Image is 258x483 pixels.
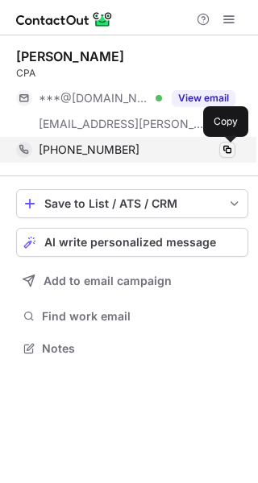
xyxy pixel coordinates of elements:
span: Add to email campaign [44,275,172,287]
span: Find work email [42,309,242,324]
button: save-profile-one-click [16,189,248,218]
img: ContactOut v5.3.10 [16,10,113,29]
div: [PERSON_NAME] [16,48,124,64]
button: Find work email [16,305,248,328]
button: Add to email campaign [16,266,248,295]
div: CPA [16,66,248,80]
span: [PHONE_NUMBER] [39,142,139,157]
span: AI write personalized message [44,236,216,249]
span: ***@[DOMAIN_NAME] [39,91,150,105]
button: Reveal Button [172,90,235,106]
button: AI write personalized message [16,228,248,257]
button: Notes [16,337,248,360]
span: Notes [42,341,242,356]
span: [EMAIL_ADDRESS][PERSON_NAME][DOMAIN_NAME] [39,117,206,131]
div: Save to List / ATS / CRM [44,197,220,210]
